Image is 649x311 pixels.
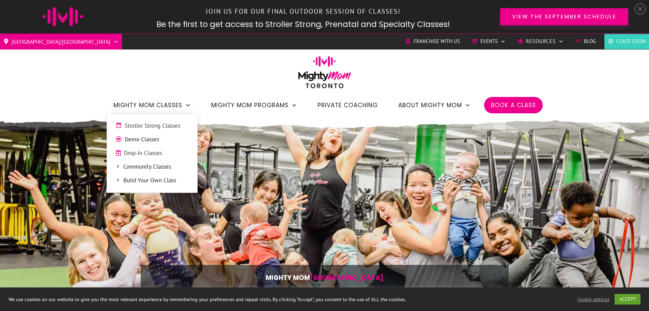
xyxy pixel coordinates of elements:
[211,99,289,111] span: Mighty Mom Programs
[161,272,488,283] p: Mighty Mom
[201,286,379,306] span: The Bounceback is
[9,296,451,302] div: We use cookies on our website to give you the most relevant experience by remembering your prefer...
[616,36,646,46] span: Class Login
[526,36,556,46] span: Resources
[398,99,462,111] span: About Mighty Mom
[12,36,110,47] span: [GEOGRAPHIC_DATA]/[GEOGRAPHIC_DATA]
[310,273,384,282] span: [GEOGRAPHIC_DATA]
[414,36,460,46] span: Franchise with Us
[608,36,646,46] a: Class Login
[517,36,563,46] a: Resources
[125,122,189,130] span: Stroller Strong Classes
[110,148,194,158] a: Drop-In Classes
[575,36,596,46] a: Blog
[123,162,189,171] span: Community Classes
[125,135,189,144] span: Demo Classes
[480,36,498,46] span: Events
[110,121,194,131] a: Stroller Strong Classes
[110,162,194,172] a: Community Classes
[110,175,194,186] a: Build Your Own Class
[110,135,194,145] a: Demo Classes
[113,99,191,111] a: Mighty Mom Classes
[113,99,182,111] span: Mighty Mom Classes
[211,99,297,111] a: Mighty Mom Programs
[405,36,460,46] a: Franchise with Us
[577,296,609,302] a: Cookie settings
[43,7,83,26] img: mighty-mom-ico
[123,176,189,185] span: Build Your Own Class
[295,56,355,93] img: mightymom-logo-toronto
[584,36,596,46] span: Blog
[500,8,628,25] a: View the September Schedule
[117,19,490,30] h2: Be the first to get access to Stroller Strong, Prenatal and Specialty Classes!
[318,99,378,111] a: Private Coaching
[512,13,616,20] span: View the September Schedule
[383,284,444,310] span: BULLSHIT
[124,149,189,158] span: Drop-In Classes
[615,294,640,305] a: ACCEPT
[398,99,470,111] a: About Mighty Mom
[491,99,536,111] a: Book a Class
[117,4,490,19] p: Join us for our final outdoor session of classes!
[3,36,119,47] a: [GEOGRAPHIC_DATA]/[GEOGRAPHIC_DATA]
[472,36,506,46] a: Events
